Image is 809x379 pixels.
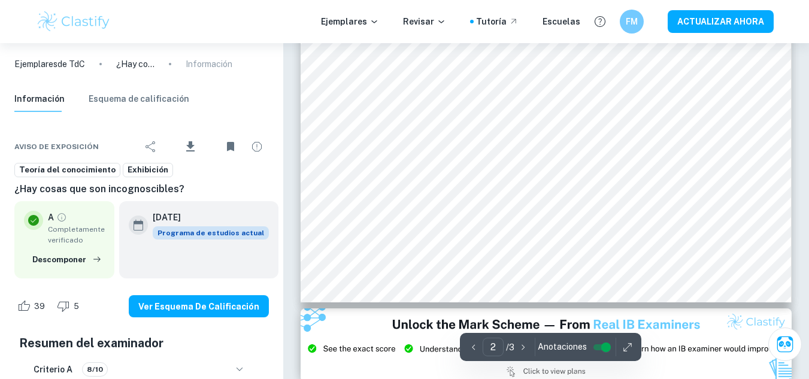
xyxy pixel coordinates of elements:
[14,57,85,71] a: Ejemplaresde TdC
[219,135,243,159] div: Quitar marcador
[153,226,269,239] div: Este modelo se basa en el programa de estudios actual. Puedes consultarlo para inspirarte o inspi...
[14,296,51,316] div: Como
[129,295,269,317] button: Ver esquema de calificación
[74,302,79,311] font: 5
[538,342,587,351] font: Anotaciones
[476,17,507,26] font: Tutoría
[32,254,86,263] font: Descomponer
[509,342,514,352] font: 3
[165,131,216,162] div: Descargar
[476,15,519,28] a: Tutoría
[36,10,112,34] img: Logotipo de Clastify
[153,213,181,222] font: [DATE]
[57,59,85,69] font: de TdC
[89,94,189,104] font: Esquema de calificación
[768,328,802,361] button: Pregúntale a Clai
[116,59,257,69] font: ¿Hay cosas que son incognoscibles?
[29,250,105,269] button: Descomponer
[14,94,65,104] font: Información
[245,135,269,159] div: Informar de un problema
[506,342,509,352] font: /
[668,10,774,32] button: ACTUALIZAR AHORA
[34,365,72,374] font: Criterio A
[543,17,580,26] font: Escuelas
[543,15,580,28] a: Escuelas
[138,302,259,311] font: Ver esquema de calificación
[186,59,232,69] font: Información
[14,142,99,151] font: Aviso de exposición
[14,162,120,177] a: Teoría del conocimiento
[128,165,168,174] font: Exhibición
[14,183,184,195] font: ¿Hay cosas que son incognoscibles?
[14,59,57,69] font: Ejemplares
[87,365,103,374] font: 8/10
[590,11,610,32] button: Ayuda y comentarios
[403,17,434,26] font: Revisar
[157,229,264,237] font: Programa de estudios actual
[48,225,105,244] font: Completamente verificado
[677,17,764,27] font: ACTUALIZAR AHORA
[321,17,367,26] font: Ejemplares
[620,10,644,34] button: FM
[48,213,54,222] font: A
[19,165,116,174] font: Teoría del conocimiento
[139,135,163,159] div: Compartir
[19,336,163,350] font: Resumen del examinador
[626,17,638,26] font: FM
[34,302,45,311] font: 39
[123,162,173,177] a: Exhibición
[54,296,86,316] div: Aversión
[56,212,67,223] a: Grado totalmente verificado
